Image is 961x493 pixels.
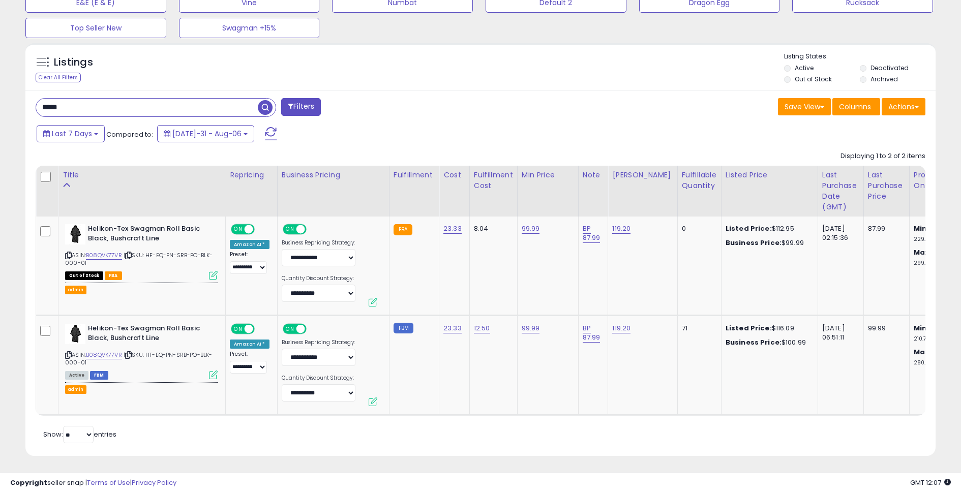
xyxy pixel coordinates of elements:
[253,325,269,333] span: OFF
[443,224,462,234] a: 23.33
[105,271,122,280] span: FBA
[868,224,902,233] div: 87.99
[394,323,413,333] small: FBM
[914,224,929,233] b: Min:
[870,75,898,83] label: Archived
[839,102,871,112] span: Columns
[230,351,269,374] div: Preset:
[795,75,832,83] label: Out of Stock
[882,98,925,115] button: Actions
[682,170,717,191] div: Fulfillable Quantity
[474,170,513,191] div: Fulfillment Cost
[682,224,713,233] div: 0
[305,325,321,333] span: OFF
[232,225,245,234] span: ON
[65,271,103,280] span: All listings that are currently out of stock and unavailable for purchase on Amazon
[230,240,269,249] div: Amazon AI *
[612,224,630,234] a: 119.20
[36,73,81,82] div: Clear All Filters
[230,340,269,349] div: Amazon AI *
[612,170,673,180] div: [PERSON_NAME]
[65,286,86,294] button: admin
[65,224,218,279] div: ASIN:
[86,351,122,359] a: B08QVK77VR
[822,224,856,242] div: [DATE] 02:15:36
[282,339,355,346] label: Business Repricing Strategy:
[914,347,932,357] b: Max:
[822,324,856,342] div: [DATE] 06:51:11
[612,323,630,333] a: 119.20
[726,224,772,233] b: Listed Price:
[88,224,212,245] b: Helikon-Tex Swagman Roll Basic Black, Bushcraft Line
[795,64,814,72] label: Active
[63,170,221,180] div: Title
[726,337,782,347] b: Business Price:
[778,98,831,115] button: Save View
[281,98,321,116] button: Filters
[157,125,254,142] button: [DATE]-31 - Aug-06
[726,338,810,347] div: $100.99
[86,251,122,260] a: B08QVK77VR
[914,248,932,257] b: Max:
[726,170,814,180] div: Listed Price
[132,478,176,487] a: Privacy Policy
[583,323,600,343] a: BP 87.99
[10,478,176,488] div: seller snap | |
[443,323,462,333] a: 23.33
[282,239,355,246] label: Business Repricing Strategy:
[230,251,269,274] div: Preset:
[10,478,47,487] strong: Copyright
[394,224,412,235] small: FBA
[65,371,88,380] span: All listings currently available for purchase on Amazon
[726,238,810,248] div: $99.99
[832,98,880,115] button: Columns
[52,129,92,139] span: Last 7 Days
[474,224,509,233] div: 8.04
[172,129,242,139] span: [DATE]-31 - Aug-06
[65,324,218,378] div: ASIN:
[284,225,296,234] span: ON
[65,224,85,244] img: 314e+xH+hWS._SL40_.jpg
[910,478,951,487] span: 2025-08-14 12:07 GMT
[443,170,465,180] div: Cost
[583,224,600,243] a: BP 87.99
[870,64,909,72] label: Deactivated
[522,323,540,333] a: 99.99
[305,225,321,234] span: OFF
[232,325,245,333] span: ON
[784,52,935,61] p: Listing States:
[522,170,574,180] div: Min Price
[54,55,93,70] h5: Listings
[37,125,105,142] button: Last 7 Days
[394,170,435,180] div: Fulfillment
[282,170,385,180] div: Business Pricing
[88,324,212,345] b: Helikon-Tex Swagman Roll Basic Black, Bushcraft Line
[65,251,213,266] span: | SKU: HF-EQ-PN-SRB-PO-BLK-000-01
[726,324,810,333] div: $116.09
[284,325,296,333] span: ON
[474,323,490,333] a: 12.50
[25,18,166,38] button: Top Seller New
[840,151,925,161] div: Displaying 1 to 2 of 2 items
[726,238,782,248] b: Business Price:
[90,371,108,380] span: FBM
[282,275,355,282] label: Quantity Discount Strategy:
[65,351,213,366] span: | SKU: HT-EQ-PN-SRB-PO-BLK-000-01
[682,324,713,333] div: 71
[522,224,540,234] a: 99.99
[914,323,929,333] b: Min:
[822,170,859,212] div: Last Purchase Date (GMT)
[726,323,772,333] b: Listed Price:
[583,170,604,180] div: Note
[230,170,273,180] div: Repricing
[253,225,269,234] span: OFF
[43,429,116,439] span: Show: entries
[179,18,320,38] button: Swagman +15%
[106,130,153,139] span: Compared to:
[65,324,85,344] img: 314e+xH+hWS._SL40_.jpg
[868,170,905,202] div: Last Purchase Price
[868,324,902,333] div: 99.99
[282,375,355,382] label: Quantity Discount Strategy:
[726,224,810,233] div: $112.95
[87,478,130,487] a: Terms of Use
